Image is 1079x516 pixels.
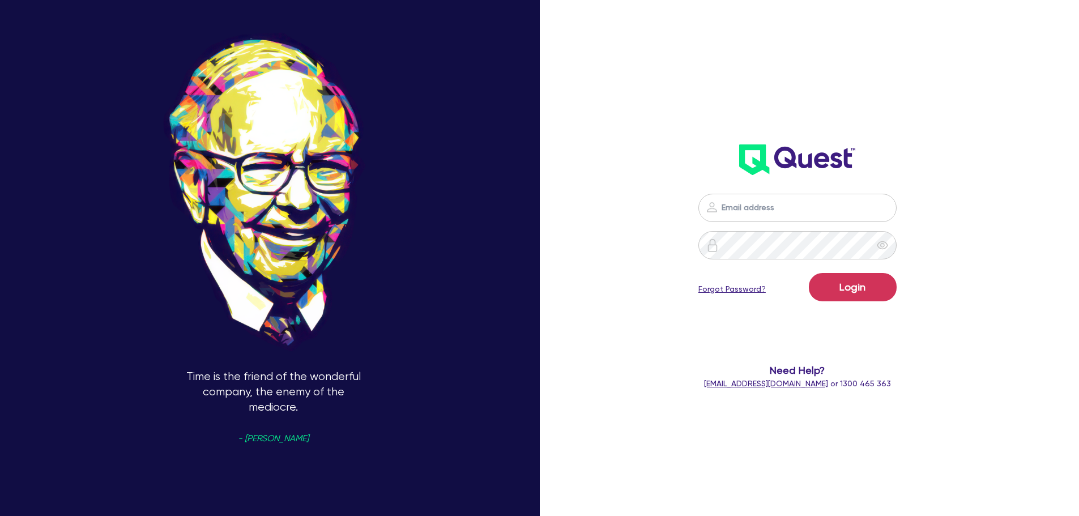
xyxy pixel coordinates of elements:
a: Forgot Password? [698,283,766,295]
span: or 1300 465 363 [704,379,891,388]
input: Email address [698,194,897,222]
a: [EMAIL_ADDRESS][DOMAIN_NAME] [704,379,828,388]
img: icon-password [705,201,719,214]
img: icon-password [706,238,719,252]
span: eye [877,240,888,251]
img: wH2k97JdezQIQAAAABJRU5ErkJggg== [739,144,855,175]
button: Login [809,273,897,301]
span: - [PERSON_NAME] [238,434,309,443]
span: Need Help? [653,363,942,378]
